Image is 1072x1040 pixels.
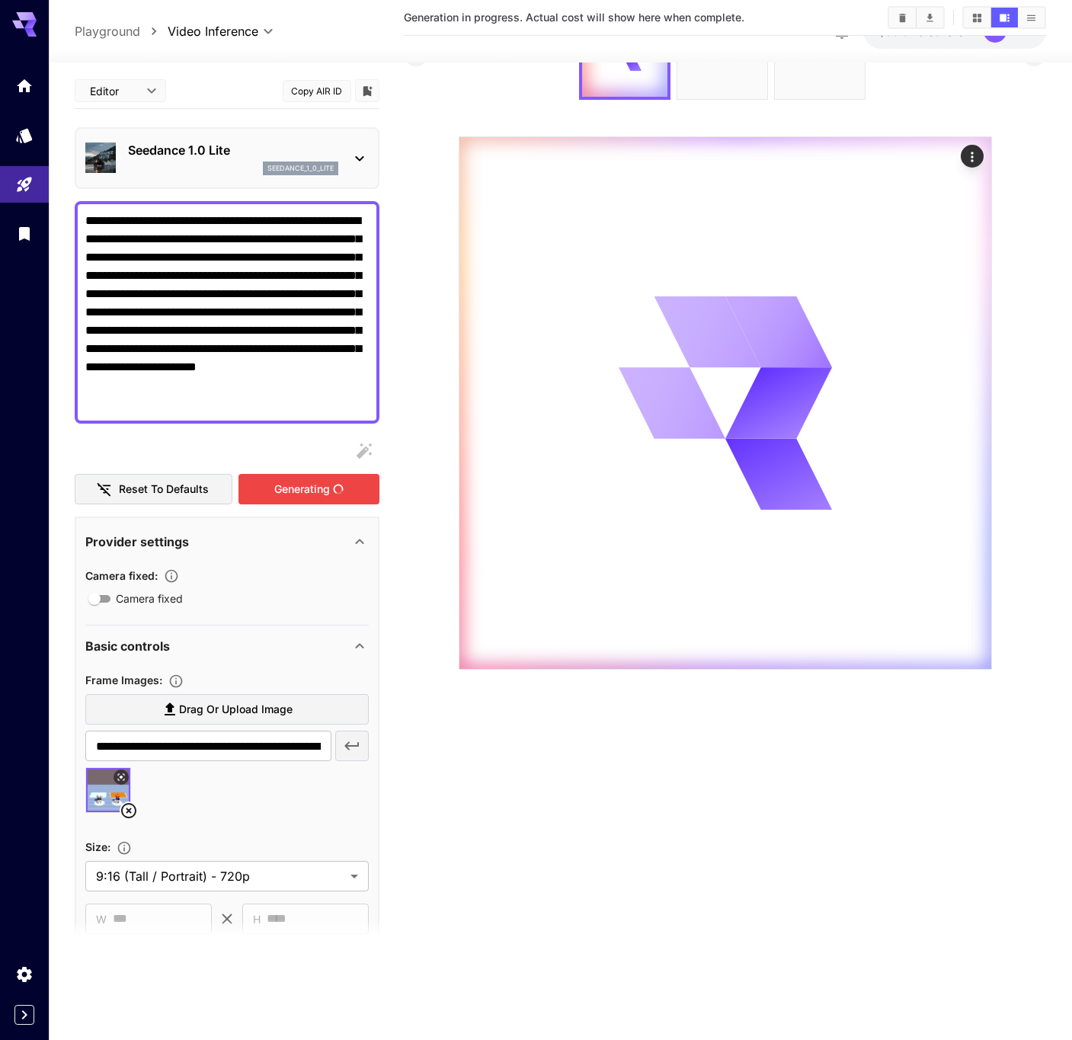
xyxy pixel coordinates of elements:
div: Basic controls [85,628,369,664]
span: credits left [918,25,971,38]
button: Download All [917,8,943,27]
div: Playground [15,175,34,194]
span: 9:16 (Tall / Portrait) - 720p [96,867,344,885]
div: Show media in grid viewShow media in video viewShow media in list view [962,6,1046,29]
p: Seedance 1.0 Lite [128,141,338,159]
span: Generation in progress. Actual cost will show here when complete. [404,11,744,24]
button: Copy AIR ID [283,80,351,102]
span: Camera fixed [116,590,183,606]
div: Seedance 1.0 Liteseedance_1_0_lite [85,135,369,181]
span: Editor [90,83,137,99]
span: Camera fixed : [85,569,158,582]
span: Drag or upload image [179,700,293,719]
div: Clear AllDownload All [888,6,945,29]
div: Library [15,224,34,243]
span: Video Inference [168,22,258,40]
div: Home [15,76,34,95]
button: Clear All [889,8,916,27]
button: Show media in video view [991,8,1018,27]
div: Models [15,126,34,145]
span: $99.57 [878,25,918,38]
span: H [253,910,261,928]
span: Size : [85,840,110,853]
nav: breadcrumb [75,22,168,40]
span: Frame Images : [85,674,162,686]
p: Basic controls [85,637,170,655]
button: Adjust the dimensions of the generated image by specifying its width and height in pixels, or sel... [110,840,138,856]
button: Upload frame images. [162,674,190,689]
p: Provider settings [85,533,189,551]
button: Add to library [360,82,374,100]
div: Actions [961,145,984,168]
button: Show media in grid view [964,8,990,27]
span: W [96,910,107,928]
label: Drag or upload image [85,694,369,725]
a: Playground [75,22,140,40]
button: Reset to defaults [75,474,233,505]
button: Show media in list view [1018,8,1045,27]
div: Provider settings [85,523,369,560]
p: seedance_1_0_lite [267,163,334,174]
button: Expand sidebar [14,1005,34,1025]
div: Settings [15,965,34,984]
